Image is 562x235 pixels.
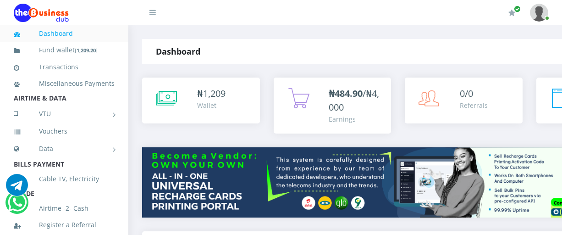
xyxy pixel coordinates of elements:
span: Renew/Upgrade Subscription [514,6,521,12]
span: /₦4,000 [329,87,379,113]
a: 0/0 Referrals [405,78,523,123]
a: Fund wallet[1,209.20] [14,39,115,61]
span: 1,209 [203,87,226,100]
b: ₦484.90 [329,87,363,100]
a: ₦484.90/₦4,000 Earnings [274,78,391,134]
a: Vouchers [14,121,115,142]
a: Data [14,137,115,160]
small: [ ] [75,47,98,54]
div: Earnings [329,114,382,124]
a: Chat for support [8,198,27,213]
a: Miscellaneous Payments [14,73,115,94]
a: Cable TV, Electricity [14,168,115,190]
a: Transactions [14,56,115,78]
a: VTU [14,102,115,125]
a: Chat for support [6,181,28,196]
a: Dashboard [14,23,115,44]
div: ₦ [197,87,226,101]
div: Referrals [460,101,488,110]
a: ₦1,209 Wallet [142,78,260,123]
i: Renew/Upgrade Subscription [508,9,515,17]
b: 1,209.20 [77,47,96,54]
img: Logo [14,4,69,22]
strong: Dashboard [156,46,200,57]
img: User [530,4,548,22]
a: Airtime -2- Cash [14,198,115,219]
span: 0/0 [460,87,473,100]
div: Wallet [197,101,226,110]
